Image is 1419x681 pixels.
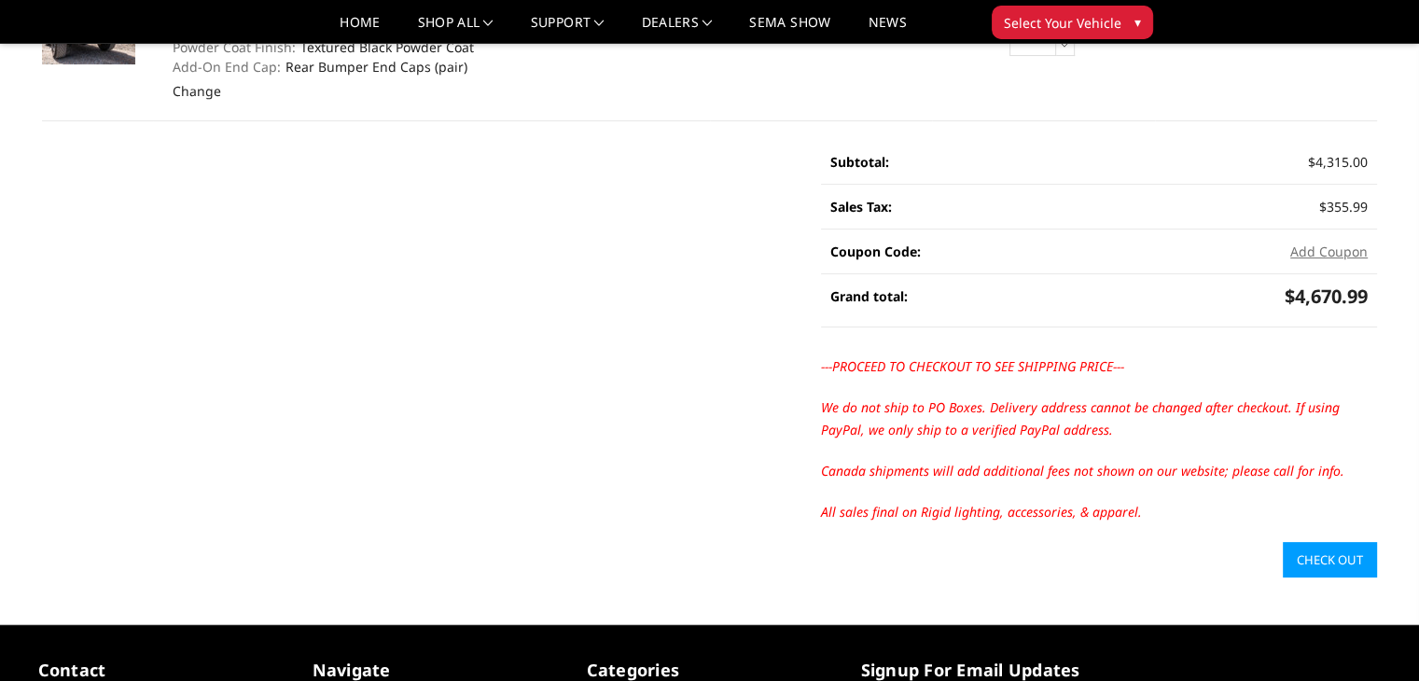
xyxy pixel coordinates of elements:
[1283,542,1377,577] a: Check out
[173,82,221,100] a: Change
[1308,153,1368,171] span: $4,315.00
[173,57,689,76] dd: Rear Bumper End Caps (pair)
[821,460,1377,482] p: Canada shipments will add additional fees not shown on our website; please call for info.
[821,396,1377,441] p: We do not ship to PO Boxes. Delivery address cannot be changed after checkout. If using PayPal, w...
[1326,591,1419,681] iframe: Chat Widget
[1285,284,1368,309] span: $4,670.99
[830,198,892,215] strong: Sales Tax:
[749,16,830,43] a: SEMA Show
[173,37,689,57] dd: Textured Black Powder Coat
[992,6,1153,39] button: Select Your Vehicle
[1134,12,1141,32] span: ▾
[642,16,713,43] a: Dealers
[418,16,494,43] a: shop all
[830,243,921,260] strong: Coupon Code:
[821,501,1377,523] p: All sales final on Rigid lighting, accessories, & apparel.
[531,16,605,43] a: Support
[1319,198,1368,215] span: $355.99
[830,153,889,171] strong: Subtotal:
[821,355,1377,378] p: ---PROCEED TO CHECKOUT TO SEE SHIPPING PRICE---
[340,16,380,43] a: Home
[1290,242,1368,261] button: Add Coupon
[868,16,906,43] a: News
[173,57,281,76] dt: Add-On End Cap:
[830,287,908,305] strong: Grand total:
[1004,13,1121,33] span: Select Your Vehicle
[173,37,296,57] dt: Powder Coat Finish:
